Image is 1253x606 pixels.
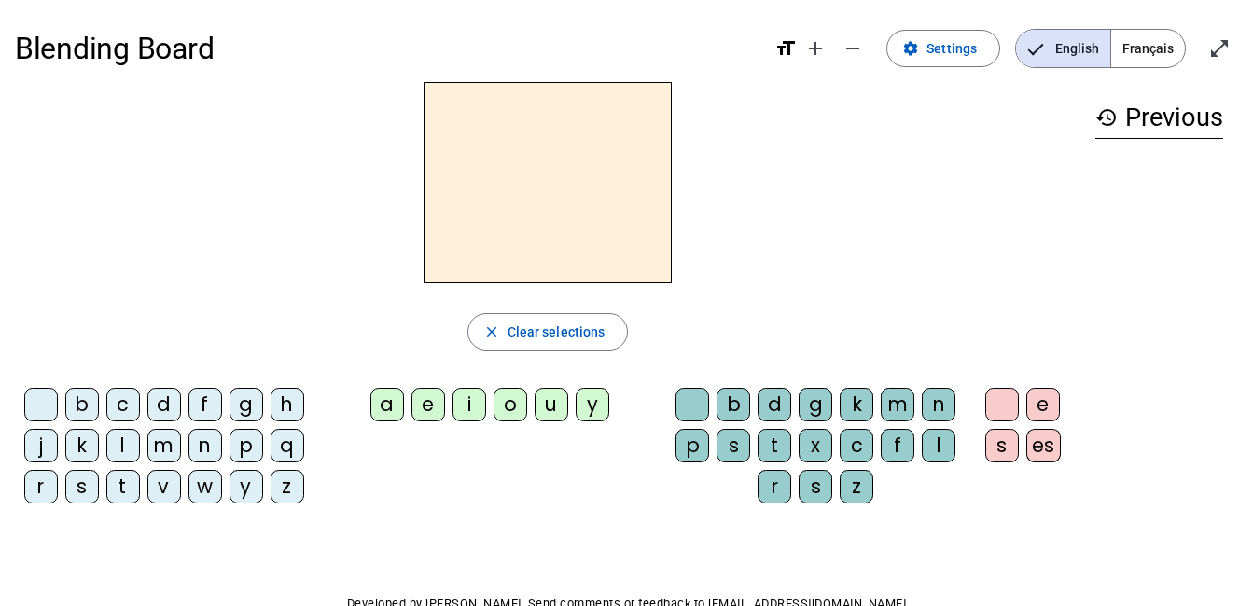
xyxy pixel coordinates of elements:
[106,388,140,421] div: c
[881,388,914,421] div: m
[370,388,404,421] div: a
[24,429,58,462] div: j
[840,470,873,503] div: z
[840,429,873,462] div: c
[271,429,304,462] div: q
[230,429,263,462] div: p
[411,388,445,421] div: e
[65,388,99,421] div: b
[758,470,791,503] div: r
[65,429,99,462] div: k
[758,429,791,462] div: t
[65,470,99,503] div: s
[230,470,263,503] div: y
[188,388,222,421] div: f
[508,321,606,343] span: Clear selections
[842,37,864,60] mat-icon: remove
[1095,106,1118,129] mat-icon: history
[675,429,709,462] div: p
[804,37,827,60] mat-icon: add
[1208,37,1231,60] mat-icon: open_in_full
[834,30,871,67] button: Decrease font size
[147,429,181,462] div: m
[1111,30,1185,67] span: Français
[230,388,263,421] div: g
[15,19,759,78] h1: Blending Board
[106,470,140,503] div: t
[886,30,1000,67] button: Settings
[188,470,222,503] div: w
[1095,97,1223,139] h3: Previous
[576,388,609,421] div: y
[758,388,791,421] div: d
[799,470,832,503] div: s
[717,388,750,421] div: b
[1015,29,1186,68] mat-button-toggle-group: Language selection
[985,429,1019,462] div: s
[271,388,304,421] div: h
[799,388,832,421] div: g
[271,470,304,503] div: z
[922,388,955,421] div: n
[797,30,834,67] button: Increase font size
[188,429,222,462] div: n
[467,313,629,351] button: Clear selections
[902,40,919,57] mat-icon: settings
[1201,30,1238,67] button: Enter full screen
[840,388,873,421] div: k
[922,429,955,462] div: l
[926,37,977,60] span: Settings
[452,388,486,421] div: i
[483,324,500,340] mat-icon: close
[881,429,914,462] div: f
[799,429,832,462] div: x
[24,470,58,503] div: r
[494,388,527,421] div: o
[1026,429,1061,462] div: es
[1026,388,1060,421] div: e
[147,470,181,503] div: v
[1016,30,1110,67] span: English
[147,388,181,421] div: d
[774,37,797,60] mat-icon: format_size
[535,388,568,421] div: u
[106,429,140,462] div: l
[717,429,750,462] div: s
